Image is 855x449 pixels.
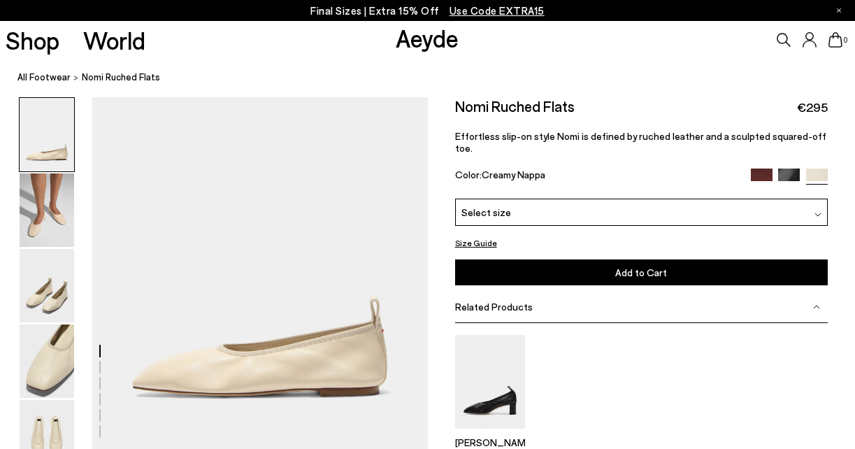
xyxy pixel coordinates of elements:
span: 0 [842,36,849,44]
a: Shop [6,28,59,52]
img: svg%3E [813,304,820,311]
span: Nomi Ruched Flats [82,70,160,85]
nav: breadcrumb [17,59,855,97]
span: Add to Cart [615,266,667,278]
span: Creamy Nappa [482,169,545,180]
span: €295 [797,99,828,116]
img: Narissa Ruched Pumps [455,335,525,428]
p: [PERSON_NAME] [455,436,525,448]
span: Navigate to /collections/ss25-final-sizes [450,4,545,17]
img: Nomi Ruched Flats - Image 4 [20,325,74,398]
img: Nomi Ruched Flats - Image 3 [20,249,74,322]
button: Size Guide [455,234,497,252]
a: 0 [828,32,842,48]
a: Aeyde [396,23,459,52]
img: Nomi Ruched Flats - Image 2 [20,173,74,247]
span: Related Products [455,301,533,313]
h2: Nomi Ruched Flats [455,97,575,115]
span: Select size [461,205,511,220]
a: World [83,28,145,52]
img: Nomi Ruched Flats - Image 1 [20,98,74,171]
p: Effortless slip-on style Nomi is defined by ruched leather and a sculpted squared-off toe. [455,130,828,154]
p: Final Sizes | Extra 15% Off [310,2,545,20]
a: Narissa Ruched Pumps [PERSON_NAME] [455,419,525,448]
a: All Footwear [17,70,71,85]
div: Color: [455,169,740,185]
button: Add to Cart [455,259,828,285]
img: svg%3E [814,211,821,218]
